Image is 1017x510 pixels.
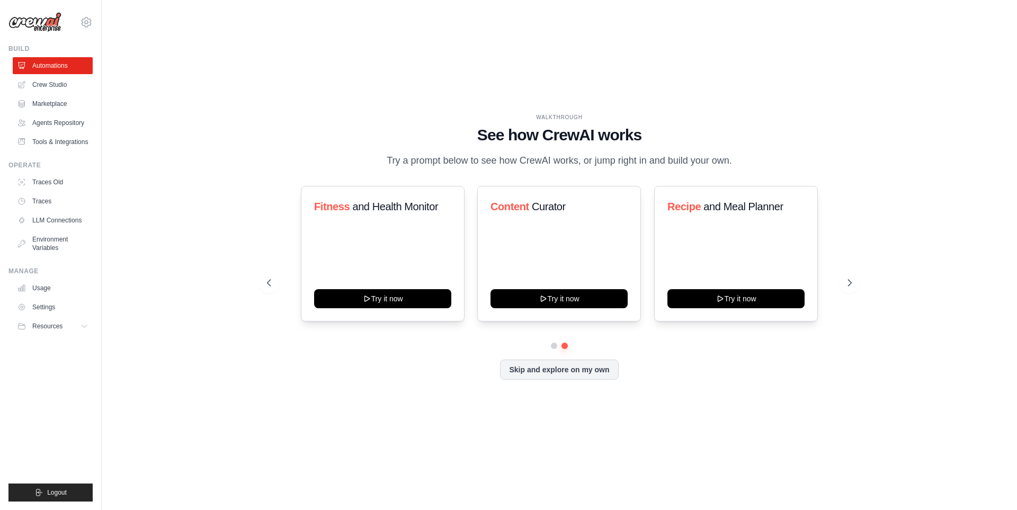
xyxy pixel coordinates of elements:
button: Logout [8,484,93,502]
img: Logo [8,12,61,32]
button: Skip and explore on my own [500,360,618,380]
a: Traces [13,193,93,210]
div: Operate [8,161,93,169]
h1: See how CrewAI works [267,126,852,145]
span: Fitness [314,201,350,212]
span: Content [490,201,529,212]
button: Try it now [490,289,628,308]
a: Environment Variables [13,231,93,256]
span: and Health Monitor [352,201,438,212]
a: Agents Repository [13,114,93,131]
div: Manage [8,267,93,275]
span: Logout [47,488,67,497]
span: Curator [532,201,566,212]
a: LLM Connections [13,212,93,229]
button: Resources [13,318,93,335]
a: Automations [13,57,93,74]
a: Crew Studio [13,76,93,93]
a: Usage [13,280,93,297]
a: Marketplace [13,95,93,112]
span: Recipe [667,201,701,212]
button: Try it now [314,289,451,308]
a: Traces Old [13,174,93,191]
a: Tools & Integrations [13,133,93,150]
button: Try it now [667,289,805,308]
div: WALKTHROUGH [267,113,852,121]
a: Settings [13,299,93,316]
div: Build [8,44,93,53]
span: and Meal Planner [703,201,783,212]
p: Try a prompt below to see how CrewAI works, or jump right in and build your own. [381,153,737,168]
span: Resources [32,322,63,330]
